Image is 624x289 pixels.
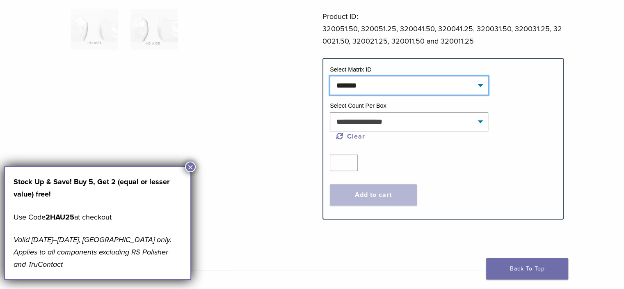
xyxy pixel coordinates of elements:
[486,258,568,280] a: Back To Top
[71,9,118,50] img: HD Matrix A Series - Image 5
[130,9,178,50] img: HD Matrix A Series - Image 6
[330,66,372,73] label: Select Matrix ID
[14,211,182,223] p: Use Code at checkout
[330,184,417,206] button: Add to cart
[322,10,564,47] p: Product ID: 320051.50, 320051.25, 320041.50, 320041.25, 320031.50, 320031.25, 320021.50, 320021.2...
[14,177,169,199] strong: Stock Up & Save! Buy 5, Get 2 (equal or lesser value) free!
[336,132,365,141] a: Clear
[330,102,386,109] label: Select Count Per Box
[14,235,171,269] em: Valid [DATE]–[DATE], [GEOGRAPHIC_DATA] only. Applies to all components excluding RS Polisher and ...
[185,162,196,172] button: Close
[46,213,74,222] strong: 2HAU25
